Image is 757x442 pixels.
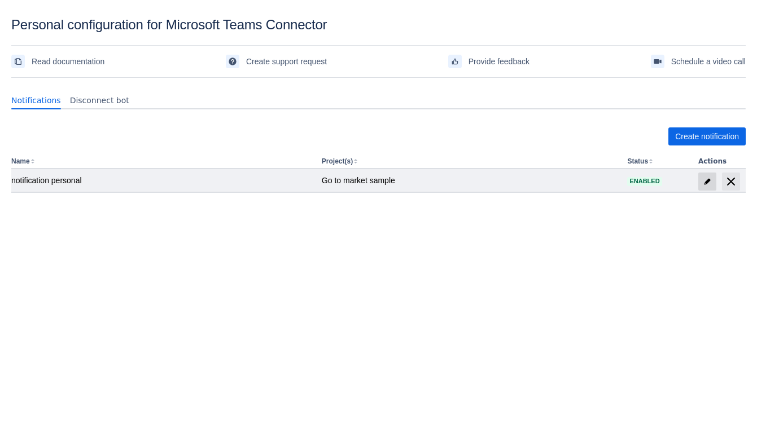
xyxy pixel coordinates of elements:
span: edit [703,177,712,186]
span: Notifications [11,95,61,106]
a: Read documentation [11,52,104,70]
span: feedback [450,57,460,66]
button: Project(s) [322,157,353,165]
button: Name [11,157,30,165]
div: Personal configuration for Microsoft Teams Connector [11,17,746,33]
span: Create notification [675,127,739,145]
button: Status [627,157,648,165]
span: Provide feedback [469,52,530,70]
span: videoCall [653,57,662,66]
div: notification personal [11,175,313,186]
a: Provide feedback [448,52,530,70]
span: Read documentation [32,52,104,70]
span: Disconnect bot [70,95,129,106]
a: Schedule a video call [651,52,746,70]
span: Create support request [246,52,327,70]
span: delete [724,175,738,188]
div: Go to market sample [322,175,619,186]
th: Actions [694,154,746,169]
span: Schedule a video call [671,52,746,70]
button: Create notification [668,127,746,145]
span: support [228,57,237,66]
span: documentation [14,57,23,66]
span: Enabled [627,178,662,184]
a: Create support request [226,52,327,70]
